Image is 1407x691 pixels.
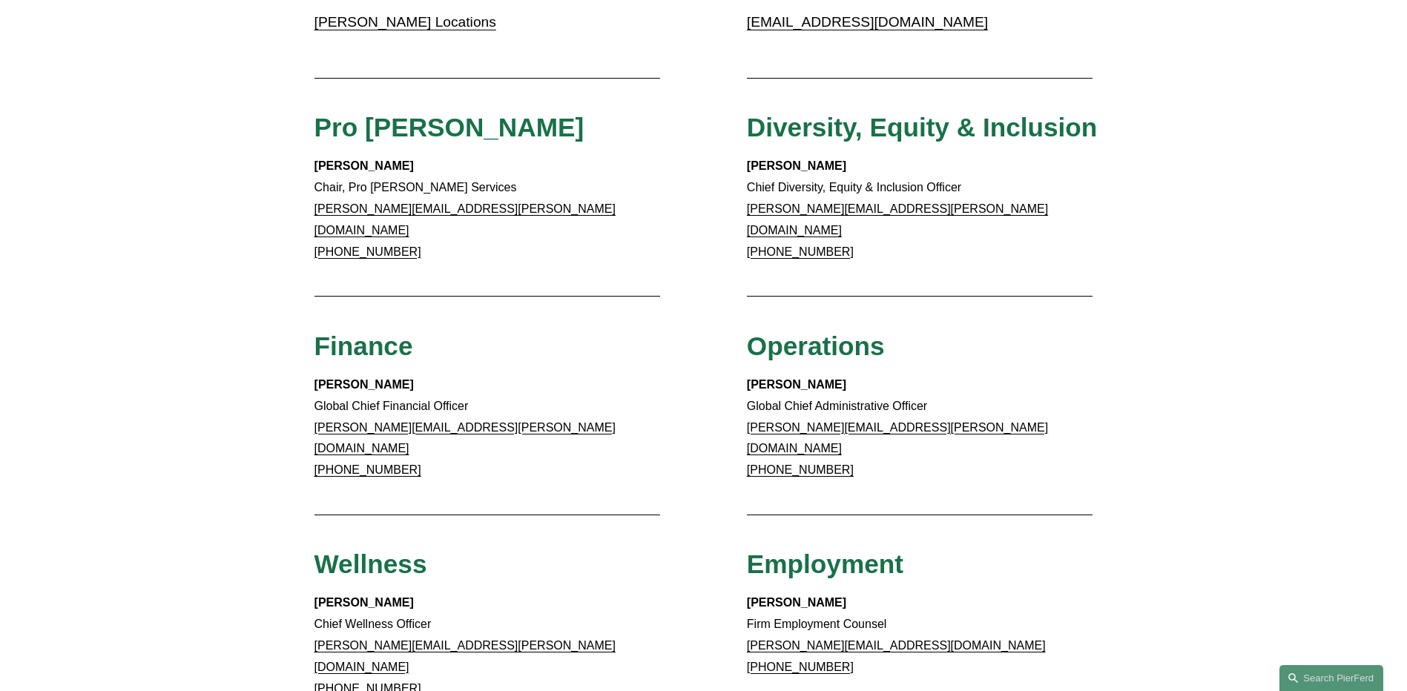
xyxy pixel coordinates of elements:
[747,421,1048,455] a: [PERSON_NAME][EMAIL_ADDRESS][PERSON_NAME][DOMAIN_NAME]
[314,596,414,609] strong: [PERSON_NAME]
[314,639,616,673] a: [PERSON_NAME][EMAIL_ADDRESS][PERSON_NAME][DOMAIN_NAME]
[747,202,1048,237] a: [PERSON_NAME][EMAIL_ADDRESS][PERSON_NAME][DOMAIN_NAME]
[747,639,1046,652] a: [PERSON_NAME][EMAIL_ADDRESS][DOMAIN_NAME]
[314,159,414,172] strong: [PERSON_NAME]
[314,331,413,360] span: Finance
[314,202,616,237] a: [PERSON_NAME][EMAIL_ADDRESS][PERSON_NAME][DOMAIN_NAME]
[747,596,846,609] strong: [PERSON_NAME]
[1279,665,1383,691] a: Search this site
[314,374,661,481] p: Global Chief Financial Officer
[747,463,854,476] a: [PHONE_NUMBER]
[314,463,421,476] a: [PHONE_NUMBER]
[747,592,1093,678] p: Firm Employment Counsel
[747,374,1093,481] p: Global Chief Administrative Officer
[747,14,988,30] a: [EMAIL_ADDRESS][DOMAIN_NAME]
[747,549,903,578] span: Employment
[747,113,1098,142] span: Diversity, Equity & Inclusion
[747,378,846,391] strong: [PERSON_NAME]
[314,156,661,262] p: Chair, Pro [PERSON_NAME] Services
[747,331,885,360] span: Operations
[314,245,421,258] a: [PHONE_NUMBER]
[747,245,854,258] a: [PHONE_NUMBER]
[314,549,427,578] span: Wellness
[747,159,846,172] strong: [PERSON_NAME]
[314,421,616,455] a: [PERSON_NAME][EMAIL_ADDRESS][PERSON_NAME][DOMAIN_NAME]
[314,14,496,30] a: [PERSON_NAME] Locations
[314,113,584,142] span: Pro [PERSON_NAME]
[747,661,854,673] a: [PHONE_NUMBER]
[747,156,1093,262] p: Chief Diversity, Equity & Inclusion Officer
[314,378,414,391] strong: [PERSON_NAME]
